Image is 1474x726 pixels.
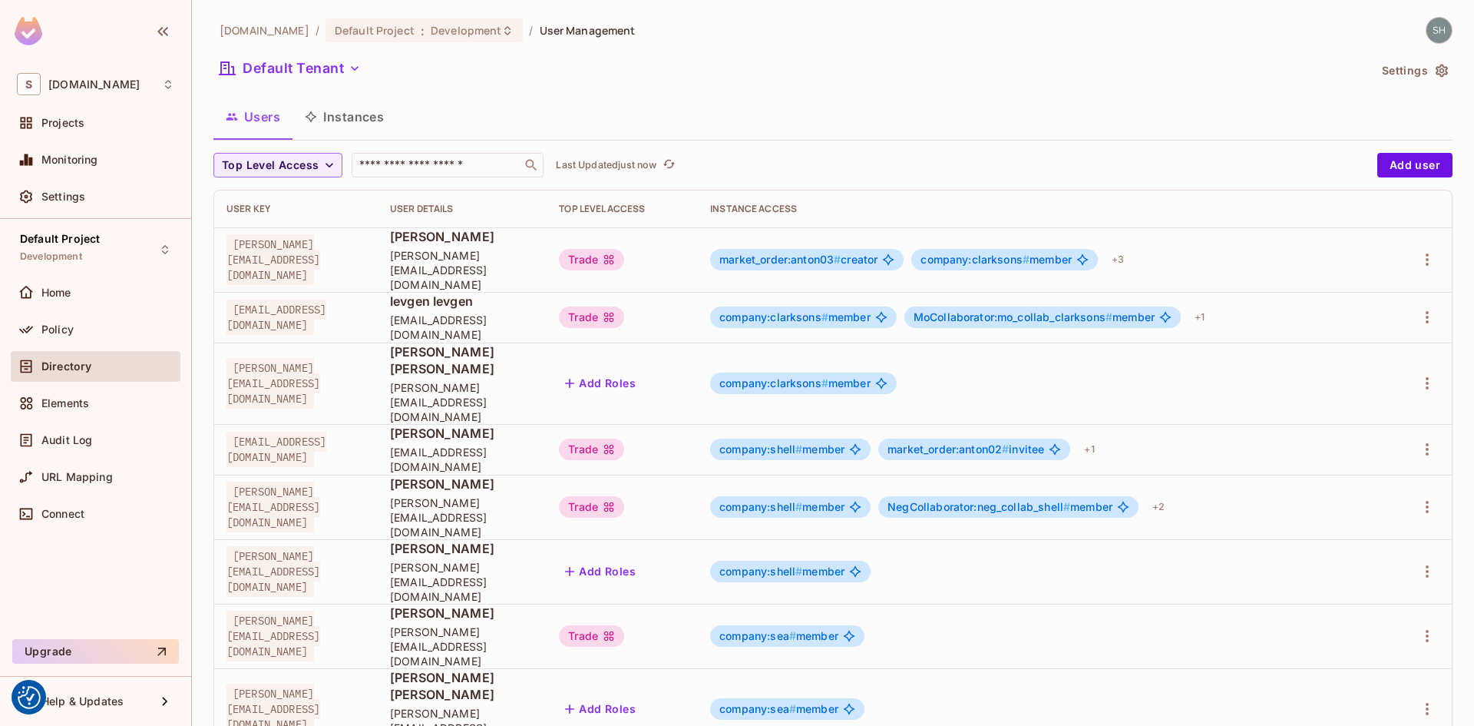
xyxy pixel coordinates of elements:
span: NegCollaborator:neg_collab_shell [887,500,1070,513]
div: + 2 [1146,495,1171,519]
span: market_order:anton03 [719,253,841,266]
span: [PERSON_NAME] [PERSON_NAME] [390,669,534,703]
span: company:sea [719,702,796,715]
button: Upgrade [12,639,179,664]
span: Development [20,250,82,263]
span: member [719,377,871,390]
button: Add Roles [559,371,642,396]
span: # [821,376,828,390]
span: member [719,443,844,456]
span: invitee [887,443,1044,456]
span: company:clarksons [920,253,1029,266]
div: Trade [559,307,624,328]
span: URL Mapping [41,471,113,483]
span: [PERSON_NAME] [390,228,534,245]
span: member [920,254,1072,266]
span: Directory [41,360,91,373]
span: member [719,630,838,642]
span: [EMAIL_ADDRESS][DOMAIN_NAME] [390,445,534,474]
span: Monitoring [41,154,98,166]
div: Trade [559,625,624,647]
button: refresh [659,156,678,174]
span: [PERSON_NAME] [390,476,534,492]
span: Elements [41,397,89,409]
span: member [719,565,844,578]
span: [PERSON_NAME][EMAIL_ADDRESS][DOMAIN_NAME] [226,358,320,409]
span: member [719,501,844,513]
span: # [1105,310,1112,323]
div: User Key [226,203,365,215]
span: Development [431,23,501,38]
span: [PERSON_NAME] [390,605,534,622]
div: Top Level Access [559,203,686,215]
span: Help & Updates [41,695,124,708]
span: [EMAIL_ADDRESS][DOMAIN_NAME] [390,313,534,342]
span: member [719,311,871,323]
span: Ievgen Ievgen [390,293,534,310]
span: Audit Log [41,434,92,446]
span: # [1023,253,1029,266]
span: company:clarksons [719,376,828,390]
li: / [529,23,533,38]
span: # [1063,500,1070,513]
span: Settings [41,191,85,203]
span: Policy [41,323,74,336]
span: creator [719,254,877,266]
button: Add Roles [559,559,642,584]
span: # [795,500,802,513]
span: Default Project [20,233,100,245]
span: # [789,629,796,642]
span: User Management [540,23,636,38]
span: [PERSON_NAME][EMAIL_ADDRESS][DOMAIN_NAME] [390,380,534,424]
span: [PERSON_NAME] [PERSON_NAME] [390,343,534,377]
span: company:shell [719,565,802,578]
span: Click to refresh data [656,156,678,174]
span: member [914,311,1155,323]
span: Default Project [335,23,415,38]
button: Consent Preferences [18,686,41,709]
span: [EMAIL_ADDRESS][DOMAIN_NAME] [226,432,326,467]
span: company:clarksons [719,310,828,323]
span: : [420,25,425,37]
span: [PERSON_NAME][EMAIL_ADDRESS][DOMAIN_NAME] [226,234,320,285]
button: Default Tenant [213,56,367,81]
span: company:sea [719,629,796,642]
span: [PERSON_NAME][EMAIL_ADDRESS][DOMAIN_NAME] [226,611,320,661]
span: MoCollaborator:mo_collab_clarksons [914,310,1112,323]
button: Add user [1377,153,1453,177]
span: S [17,73,41,95]
span: # [795,443,802,456]
div: + 1 [1078,437,1100,462]
div: Trade [559,439,624,460]
span: # [789,702,796,715]
button: Add Roles [559,697,642,721]
span: [PERSON_NAME] [390,425,534,442]
span: member [887,501,1112,513]
span: [EMAIL_ADDRESS][DOMAIN_NAME] [226,300,326,335]
span: Top Level Access [222,156,319,175]
button: Settings [1376,58,1453,83]
span: [PERSON_NAME][EMAIL_ADDRESS][DOMAIN_NAME] [390,625,534,668]
span: refresh [663,157,676,173]
span: [PERSON_NAME][EMAIL_ADDRESS][DOMAIN_NAME] [390,496,534,539]
div: Trade [559,249,624,270]
span: # [1002,443,1009,456]
p: Last Updated just now [556,159,656,171]
span: market_order:anton02 [887,443,1009,456]
span: Projects [41,117,84,129]
span: # [795,565,802,578]
div: + 1 [1188,305,1211,330]
div: + 3 [1105,247,1130,272]
span: company:shell [719,500,802,513]
img: shyamalan.chemmery@testshipping.com [1426,18,1452,43]
span: [PERSON_NAME][EMAIL_ADDRESS][DOMAIN_NAME] [390,248,534,292]
span: [PERSON_NAME][EMAIL_ADDRESS][DOMAIN_NAME] [226,546,320,597]
button: Users [213,98,292,136]
span: [PERSON_NAME] [390,540,534,557]
span: member [719,703,838,715]
span: # [821,310,828,323]
span: [PERSON_NAME][EMAIL_ADDRESS][DOMAIN_NAME] [226,482,320,532]
span: Workspace: sea.live [48,78,140,91]
span: # [834,253,841,266]
span: Connect [41,508,84,520]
